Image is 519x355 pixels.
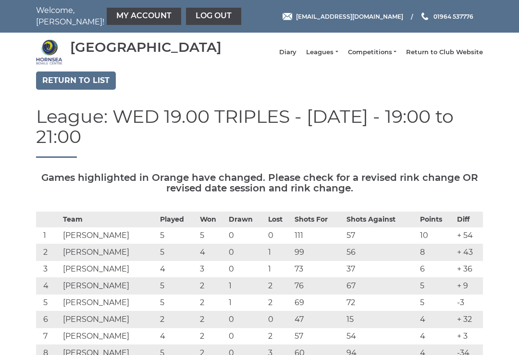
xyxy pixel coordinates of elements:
[418,277,455,294] td: 5
[283,13,292,20] img: Email
[292,212,344,227] th: Shots For
[344,311,418,328] td: 15
[292,328,344,344] td: 57
[61,227,158,244] td: [PERSON_NAME]
[61,212,158,227] th: Team
[36,260,61,277] td: 3
[36,71,116,90] a: Return to list
[158,212,197,227] th: Played
[61,244,158,260] td: [PERSON_NAME]
[455,328,483,344] td: + 3
[348,48,396,57] a: Competitions
[418,227,455,244] td: 10
[344,212,418,227] th: Shots Against
[279,48,297,57] a: Diary
[292,311,344,328] td: 47
[455,244,483,260] td: + 43
[418,294,455,311] td: 5
[226,277,266,294] td: 1
[198,311,226,328] td: 2
[198,294,226,311] td: 2
[455,311,483,328] td: + 32
[406,48,483,57] a: Return to Club Website
[455,227,483,244] td: + 54
[61,277,158,294] td: [PERSON_NAME]
[186,8,241,25] a: Log out
[61,311,158,328] td: [PERSON_NAME]
[306,48,338,57] a: Leagues
[198,212,226,227] th: Won
[70,40,222,55] div: [GEOGRAPHIC_DATA]
[158,227,197,244] td: 5
[226,294,266,311] td: 1
[158,277,197,294] td: 5
[198,244,226,260] td: 4
[36,244,61,260] td: 2
[266,277,292,294] td: 2
[455,260,483,277] td: + 36
[36,328,61,344] td: 7
[36,5,214,28] nav: Welcome, [PERSON_NAME]!
[226,328,266,344] td: 0
[344,260,418,277] td: 37
[198,260,226,277] td: 3
[455,212,483,227] th: Diff
[198,227,226,244] td: 5
[158,311,197,328] td: 2
[158,260,197,277] td: 4
[158,328,197,344] td: 4
[226,212,266,227] th: Drawn
[418,328,455,344] td: 4
[61,260,158,277] td: [PERSON_NAME]
[107,8,181,25] a: My Account
[266,311,292,328] td: 0
[36,106,483,158] h1: League: WED 19.00 TRIPLES - [DATE] - 19:00 to 21:00
[292,244,344,260] td: 99
[266,227,292,244] td: 0
[292,227,344,244] td: 111
[292,294,344,311] td: 69
[226,260,266,277] td: 0
[421,12,428,20] img: Phone us
[36,294,61,311] td: 5
[283,12,403,21] a: Email [EMAIL_ADDRESS][DOMAIN_NAME]
[292,277,344,294] td: 76
[226,244,266,260] td: 0
[344,277,418,294] td: 67
[344,294,418,311] td: 72
[226,311,266,328] td: 0
[418,311,455,328] td: 4
[266,294,292,311] td: 2
[266,212,292,227] th: Lost
[455,294,483,311] td: -3
[36,39,62,65] img: Hornsea Bowls Centre
[344,227,418,244] td: 57
[198,277,226,294] td: 2
[344,328,418,344] td: 54
[61,328,158,344] td: [PERSON_NAME]
[266,244,292,260] td: 1
[198,328,226,344] td: 2
[158,244,197,260] td: 5
[36,172,483,193] h5: Games highlighted in Orange have changed. Please check for a revised rink change OR revised date ...
[158,294,197,311] td: 5
[418,212,455,227] th: Points
[266,260,292,277] td: 1
[292,260,344,277] td: 73
[418,244,455,260] td: 8
[344,244,418,260] td: 56
[61,294,158,311] td: [PERSON_NAME]
[418,260,455,277] td: 6
[36,311,61,328] td: 6
[420,12,473,21] a: Phone us 01964 537776
[433,12,473,20] span: 01964 537776
[226,227,266,244] td: 0
[266,328,292,344] td: 2
[36,227,61,244] td: 1
[455,277,483,294] td: + 9
[36,277,61,294] td: 4
[296,12,403,20] span: [EMAIL_ADDRESS][DOMAIN_NAME]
